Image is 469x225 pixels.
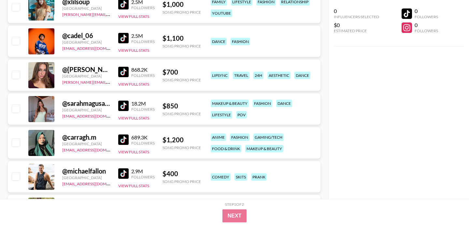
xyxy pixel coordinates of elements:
div: 689.3K [131,134,155,141]
div: makeup & beauty [245,145,283,152]
div: lifestyle [211,111,232,119]
div: 868.2K [131,66,155,73]
div: 2.5M [131,33,155,39]
div: makeup & beauty [211,100,249,107]
img: TikTok [118,168,129,179]
div: $ 850 [163,102,201,110]
div: 0 [334,8,379,14]
div: fashion [230,134,249,141]
img: TikTok [118,101,129,111]
button: Next [222,209,247,222]
div: Followers [415,28,438,33]
button: View Full Stats [118,149,149,154]
div: fashion [231,38,250,45]
div: $ 700 [163,68,201,76]
div: Song Promo Price [163,44,201,49]
div: Estimated Price [334,28,379,33]
button: View Full Stats [118,48,149,53]
div: [GEOGRAPHIC_DATA] [62,40,110,45]
div: Followers [415,14,438,19]
div: Followers [131,5,155,10]
div: travel [233,72,249,79]
img: TikTok [118,134,129,145]
div: Followers [131,175,155,179]
div: [GEOGRAPHIC_DATA] [62,141,110,146]
button: View Full Stats [118,14,149,19]
div: $0 [334,22,379,28]
div: [GEOGRAPHIC_DATA] [62,175,110,180]
a: [EMAIL_ADDRESS][DOMAIN_NAME] [62,180,128,186]
div: Step 1 of 2 [225,202,244,207]
a: [EMAIL_ADDRESS][DOMAIN_NAME] [62,45,128,51]
div: 0 [415,22,438,28]
div: $ 1,000 [163,0,201,8]
button: View Full Stats [118,82,149,87]
a: [PERSON_NAME][EMAIL_ADDRESS][DOMAIN_NAME] [62,11,159,17]
div: youtube [211,9,232,17]
div: dance [211,38,227,45]
div: Song Promo Price [163,77,201,82]
div: 18.2M [131,100,155,107]
div: @ michaelfallon [62,167,110,175]
div: food & drink [211,145,241,152]
div: Followers [131,107,155,112]
button: View Full Stats [118,183,149,188]
div: gaming/tech [253,134,284,141]
img: TikTok [118,67,129,77]
div: @ carragh.m [62,133,110,141]
div: $ 1,100 [163,34,201,42]
a: [EMAIL_ADDRESS][DOMAIN_NAME] [62,146,128,152]
div: pov [236,111,247,119]
div: @ sarahmagusara [62,99,110,107]
div: $ 1,200 [163,136,201,144]
div: dance [276,100,292,107]
div: Followers [131,141,155,146]
div: @ [PERSON_NAME] [62,65,110,74]
div: Influencers Selected [334,14,379,19]
div: anime [211,134,226,141]
button: View Full Stats [118,116,149,120]
div: [GEOGRAPHIC_DATA] [62,74,110,78]
div: Song Promo Price [163,145,201,150]
div: 0 [415,8,438,14]
div: 2.9M [131,168,155,175]
div: Song Promo Price [163,10,201,15]
div: Followers [131,39,155,44]
div: [GEOGRAPHIC_DATA] [62,107,110,112]
a: [EMAIL_ADDRESS][DOMAIN_NAME] [62,112,128,119]
div: 24h [253,72,263,79]
div: dance [294,72,310,79]
div: lipsync [211,72,229,79]
div: prank [251,173,267,181]
div: fashion [253,100,272,107]
div: [GEOGRAPHIC_DATA] [62,6,110,11]
a: [PERSON_NAME][EMAIL_ADDRESS][DOMAIN_NAME] [62,78,159,85]
div: Song Promo Price [163,111,201,116]
div: comedy [211,173,231,181]
div: aesthetic [267,72,291,79]
div: $ 400 [163,170,201,178]
div: @ cadel_06 [62,32,110,40]
iframe: Drift Widget Chat Controller [436,192,461,217]
div: skits [234,173,247,181]
div: Song Promo Price [163,179,201,184]
div: Followers [131,73,155,78]
img: TikTok [118,33,129,43]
